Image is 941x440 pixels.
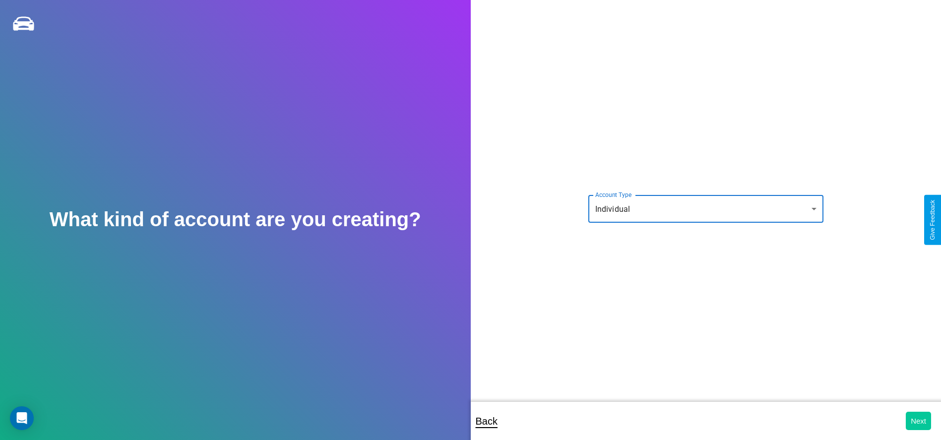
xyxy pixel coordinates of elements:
[588,195,823,223] div: Individual
[929,200,936,240] div: Give Feedback
[50,208,421,231] h2: What kind of account are you creating?
[476,412,498,430] p: Back
[906,412,931,430] button: Next
[10,406,34,430] div: Open Intercom Messenger
[595,190,631,199] label: Account Type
